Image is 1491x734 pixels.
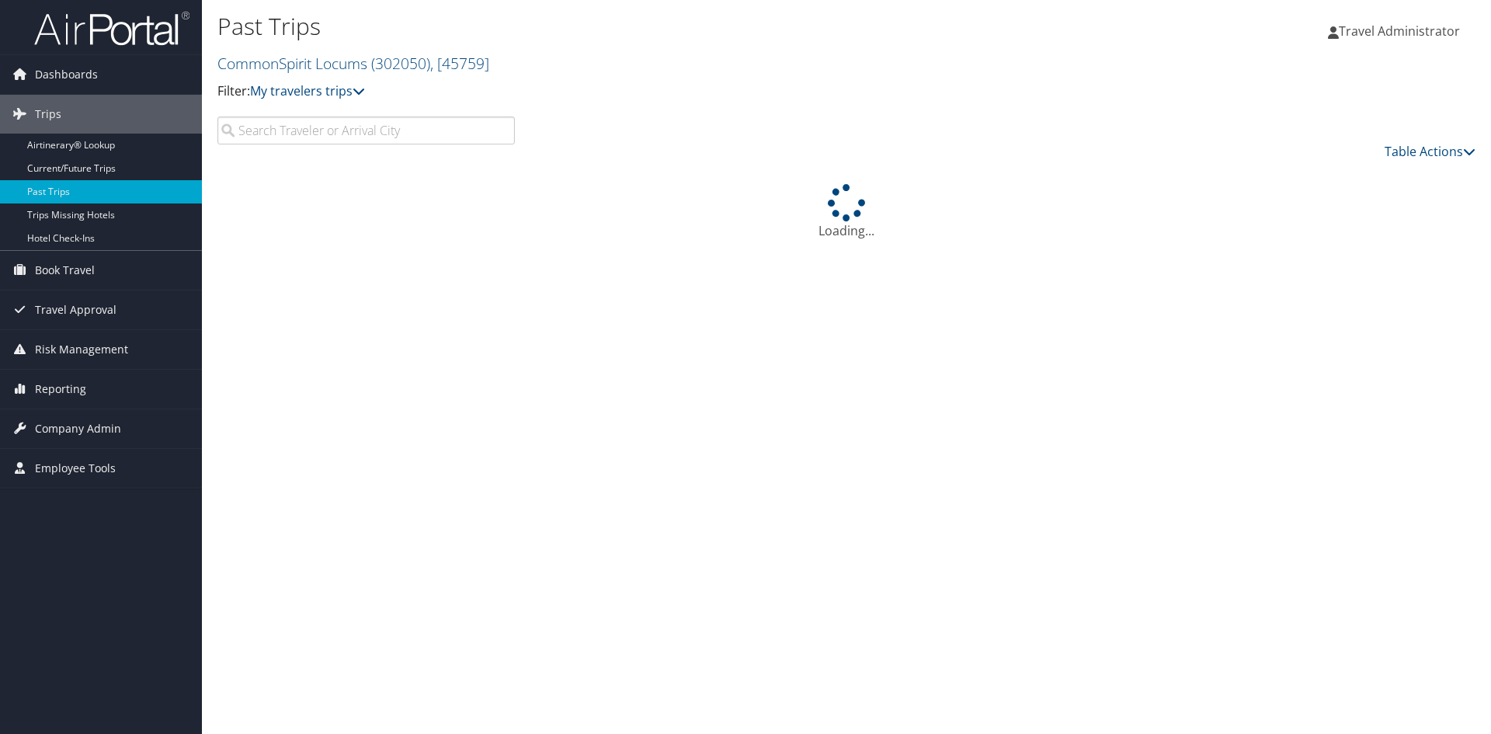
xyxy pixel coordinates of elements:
a: CommonSpirit Locums [217,53,489,74]
span: ( 302050 ) [371,53,430,74]
span: Travel Administrator [1339,23,1460,40]
span: , [ 45759 ] [430,53,489,74]
span: Risk Management [35,330,128,369]
a: Table Actions [1385,143,1475,160]
span: Employee Tools [35,449,116,488]
img: airportal-logo.png [34,10,189,47]
span: Dashboards [35,55,98,94]
span: Reporting [35,370,86,409]
h1: Past Trips [217,10,1056,43]
span: Book Travel [35,251,95,290]
input: Search Traveler or Arrival City [217,117,515,144]
a: My travelers trips [250,82,365,99]
span: Travel Approval [35,290,116,329]
a: Travel Administrator [1328,8,1475,54]
span: Company Admin [35,409,121,448]
span: Trips [35,95,61,134]
div: Loading... [217,184,1475,240]
p: Filter: [217,82,1056,102]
